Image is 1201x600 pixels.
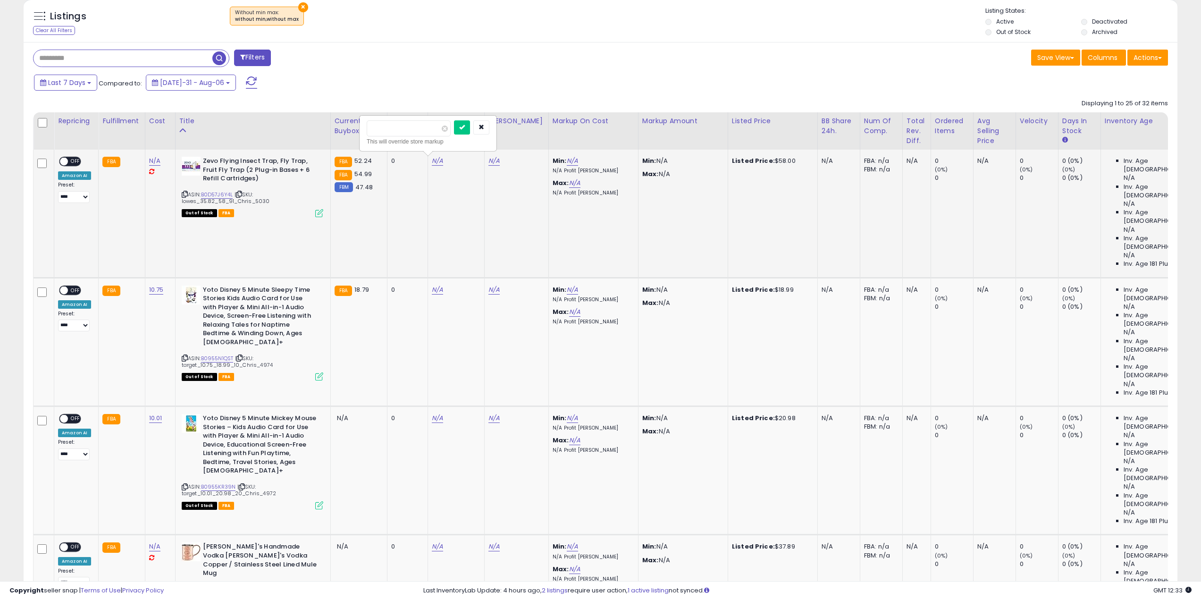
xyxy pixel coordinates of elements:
div: seller snap | | [9,586,164,595]
div: ASIN: [182,414,323,508]
div: This will override store markup [367,137,489,146]
div: Current Buybox Price [335,116,383,136]
div: 0 [935,560,973,568]
div: 0 [935,542,973,551]
strong: Min: [642,414,656,423]
div: 0 [1020,286,1058,294]
strong: Min: [642,285,656,294]
p: N/A [642,542,721,551]
div: 0 [935,431,973,439]
th: The percentage added to the cost of goods (COGS) that forms the calculator for Min & Max prices. [548,112,638,150]
b: Listed Price: [732,542,775,551]
small: FBA [102,414,120,424]
span: 47.48 [355,183,373,192]
img: 414zCBi5ZDL._SL40_.jpg [182,414,201,433]
div: Amazon AI [58,300,91,309]
span: Columns [1088,53,1117,62]
p: Listing States: [985,7,1177,16]
div: Amazon AI [58,557,91,566]
strong: Copyright [9,586,44,595]
label: Deactivated [1092,17,1127,25]
div: FBM: n/a [864,551,895,560]
div: Listed Price [732,116,814,126]
div: 0 (0%) [1062,286,1100,294]
p: N/A Profit [PERSON_NAME] [553,554,631,560]
small: FBA [102,157,120,167]
b: Max: [553,178,569,187]
div: 0 (0%) [1062,560,1100,568]
div: FBA: n/a [864,286,895,294]
div: Clear All Filters [33,26,75,35]
a: N/A [432,542,443,551]
a: N/A [149,156,160,166]
a: Privacy Policy [122,586,164,595]
span: N/A [1124,380,1135,389]
strong: Max: [642,169,659,178]
b: Min: [553,156,567,165]
small: (0%) [935,166,948,173]
small: (0%) [1020,295,1033,302]
div: N/A [977,286,1008,294]
b: Listed Price: [732,285,775,294]
div: Num of Comp. [864,116,899,136]
div: FBA: n/a [864,157,895,165]
div: $20.98 [732,414,810,423]
small: (0%) [1020,423,1033,431]
div: Days In Stock [1062,116,1097,136]
span: 18.79 [354,285,369,294]
div: Amazon AI [58,429,91,437]
div: N/A [822,542,853,551]
div: 0 (0%) [1062,542,1100,551]
a: N/A [567,414,578,423]
span: OFF [68,415,83,423]
span: N/A [1124,457,1135,465]
p: N/A [642,414,721,423]
strong: Min: [642,156,656,165]
small: Days In Stock. [1062,136,1068,144]
span: Without min max : [235,9,299,23]
span: FBA [218,373,235,381]
b: Yoto Disney 5 Minute Sleepy Time Stories Kids Audio Card for Use with Player & Mini All-in-1 Audi... [203,286,318,349]
img: 41U+dqqmJKL._SL40_.jpg [182,157,201,176]
a: 10.75 [149,285,164,295]
div: N/A [977,542,1008,551]
b: Yoto Disney 5 Minute Mickey Mouse Stories – Kids Audio Card for Use with Player & Mini All-in-1 A... [203,414,318,478]
span: N/A [337,542,348,551]
a: N/A [488,542,500,551]
div: 0 (0%) [1062,303,1100,311]
span: 2025-08-14 12:33 GMT [1153,586,1192,595]
img: 41g5kVQAEaL._SL40_.jpg [182,542,201,561]
a: Terms of Use [81,586,121,595]
img: 41bjYXDO1QL._SL40_.jpg [182,286,201,304]
span: [DATE]-31 - Aug-06 [160,78,224,87]
b: Max: [553,307,569,316]
div: 0 [935,414,973,423]
div: Fulfillment [102,116,141,126]
span: FBA [218,502,235,510]
div: Amazon AI [58,171,91,180]
a: N/A [432,156,443,166]
small: (0%) [1062,295,1075,302]
a: N/A [488,414,500,423]
div: Ordered Items [935,116,969,136]
div: FBM: n/a [864,165,895,174]
p: N/A Profit [PERSON_NAME] [553,319,631,325]
b: Max: [553,565,569,574]
b: Zevo Flying Insect Trap, Fly Trap, Fruit Fly Trap (2 Plug-in Bases + 6 Refill Cartridges) [203,157,318,186]
div: Velocity [1020,116,1054,126]
div: 0 [391,542,420,551]
div: 0 (0%) [1062,431,1100,439]
b: Min: [553,285,567,294]
a: N/A [569,436,580,445]
p: N/A [642,157,721,165]
div: 0 (0%) [1062,157,1100,165]
span: N/A [1124,226,1135,234]
strong: Max: [642,556,659,565]
strong: Max: [642,427,659,436]
div: 0 [935,174,973,182]
small: FBA [102,286,120,296]
span: Last 7 Days [48,78,85,87]
span: | SKU: target_10.01_20.98_20_Chris_4972 [182,483,276,497]
a: B0D57J6Y4L [201,191,233,199]
label: Active [996,17,1014,25]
